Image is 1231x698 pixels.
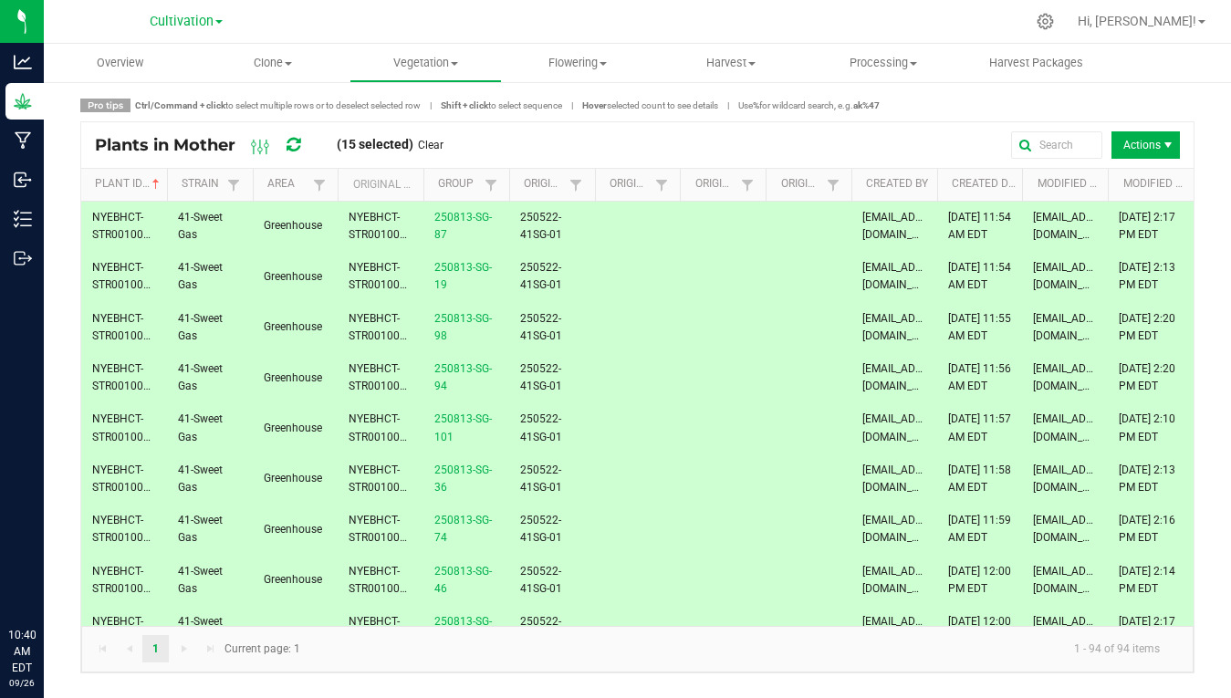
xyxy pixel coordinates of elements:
a: Clone [196,44,349,82]
span: [DATE] 12:00 PM EDT [948,615,1011,645]
div: Manage settings [1034,13,1057,30]
span: Clone [197,55,348,71]
a: 250813-SG-46 [434,565,492,595]
strong: % [753,100,759,110]
strong: Shift + click [441,100,488,110]
span: 250522-41SG-01 [520,211,562,241]
a: Harvest [654,44,807,82]
span: [EMAIL_ADDRESS][DOMAIN_NAME] [1033,464,1121,494]
a: Origin Package IDSortable [695,177,736,192]
a: 250813-SG-74 [434,514,492,544]
span: [DATE] 2:20 PM EDT [1119,362,1175,392]
strong: Ctrl/Command + click [135,100,225,110]
span: Greenhouse [264,320,322,333]
span: Greenhouse [264,219,322,232]
span: NYEBHCT-STR00100000274 [349,412,438,443]
span: Flowering [503,55,653,71]
span: NYEBHCT-STR00100000267 [349,362,438,392]
inline-svg: Inventory [14,210,32,228]
inline-svg: Manufacturing [14,131,32,150]
span: [EMAIL_ADDRESS][DOMAIN_NAME] [862,565,951,595]
span: 250522-41SG-01 [520,412,562,443]
span: [DATE] 2:17 PM EDT [1119,211,1175,241]
a: Plant IDSortable [95,177,160,192]
span: [DATE] 2:20 PM EDT [1119,312,1175,342]
span: [EMAIL_ADDRESS][DOMAIN_NAME] [1033,362,1121,392]
span: [EMAIL_ADDRESS][DOMAIN_NAME] [862,261,951,291]
a: Created BySortable [866,177,930,192]
span: 250522-41SG-01 [520,261,562,291]
a: 250813-SG-101 [434,412,492,443]
a: 250813-SG-94 [434,362,492,392]
span: to select sequence [441,100,562,110]
a: Modified BySortable [1038,177,1101,192]
span: [EMAIL_ADDRESS][DOMAIN_NAME] [862,412,951,443]
a: Vegetation [349,44,502,82]
li: Actions [1111,131,1180,159]
a: AreaSortable [267,177,308,192]
span: Cultivation [150,14,214,29]
th: Original Plant ID [338,169,423,202]
span: Overview [72,55,168,71]
span: [DATE] 2:13 PM EDT [1119,261,1175,291]
span: NYEBHCT-STR00100000295 [92,565,182,595]
a: Harvest Packages [960,44,1112,82]
span: [DATE] 11:58 AM EDT [948,464,1011,494]
span: [DATE] 2:13 PM EDT [1119,464,1175,494]
span: [EMAIL_ADDRESS][DOMAIN_NAME] [862,362,951,392]
a: Filter [480,173,502,196]
span: Greenhouse [264,624,322,637]
strong: ak%47 [853,100,880,110]
kendo-pager-info: 1 - 94 of 94 items [311,634,1174,664]
span: NYEBHCT-STR00100000288 [92,514,182,544]
span: 41-Sweet Gas [178,615,223,645]
a: Page 1 [142,635,169,662]
span: 250522-41SG-01 [520,464,562,494]
span: [EMAIL_ADDRESS][DOMAIN_NAME] [862,312,951,342]
span: 41-Sweet Gas [178,261,223,291]
input: Search [1011,131,1102,159]
span: 41-Sweet Gas [178,312,223,342]
span: NYEBHCT-STR00100000253 [92,261,182,291]
div: Plants in Mother [95,130,457,161]
a: 250813-SG-87 [434,211,492,241]
span: [DATE] 2:16 PM EDT [1119,514,1175,544]
strong: Hover [582,100,607,110]
span: 250522-41SG-01 [520,615,562,645]
span: [DATE] 11:54 AM EDT [948,261,1011,291]
span: Greenhouse [264,472,322,484]
span: [EMAIL_ADDRESS][DOMAIN_NAME] [1033,565,1121,595]
a: 250813-SG-36 [434,464,492,494]
p: 09/26 [8,676,36,690]
span: [EMAIL_ADDRESS][DOMAIN_NAME] [1033,412,1121,443]
span: [DATE] 11:59 AM EDT [948,514,1011,544]
a: GroupSortable [438,177,479,192]
span: Harvest Packages [965,55,1108,71]
span: 41-Sweet Gas [178,514,223,544]
a: Filter [822,173,844,196]
span: [DATE] 12:00 PM EDT [948,565,1011,595]
span: 250522-41SG-01 [520,362,562,392]
inline-svg: Outbound [14,249,32,267]
a: 250813-SG-19 [434,261,492,291]
span: NYEBHCT-STR00100000288 [349,514,438,544]
inline-svg: Grow [14,92,32,110]
a: 250813-SG-82 [434,615,492,645]
a: StrainSortable [182,177,223,192]
span: 250522-41SG-01 [520,565,562,595]
span: | [562,99,582,112]
a: Origin Package Lot NumberSortable [781,177,822,192]
a: Clear [418,138,443,153]
span: NYEBHCT-STR00100000295 [349,565,438,595]
span: [EMAIL_ADDRESS][DOMAIN_NAME] [1033,615,1121,645]
span: Harvest [655,55,806,71]
span: 41-Sweet Gas [178,412,223,443]
span: [EMAIL_ADDRESS][DOMAIN_NAME] [1033,312,1121,342]
span: [EMAIL_ADDRESS][DOMAIN_NAME] [862,514,951,544]
span: [DATE] 2:10 PM EDT [1119,412,1175,443]
span: Greenhouse [264,270,322,283]
span: 41-Sweet Gas [178,464,223,494]
a: Overview [44,44,196,82]
span: [EMAIL_ADDRESS][DOMAIN_NAME] [862,211,951,241]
